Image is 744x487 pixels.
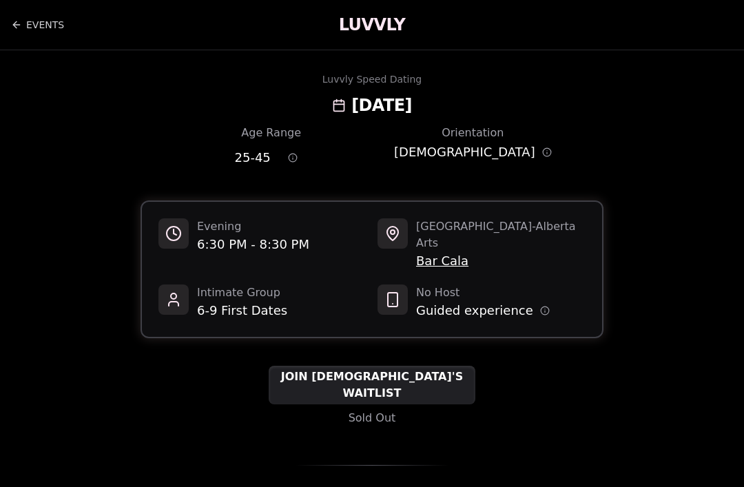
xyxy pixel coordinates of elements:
[192,125,350,141] div: Age Range
[542,147,552,157] button: Orientation information
[339,14,405,36] a: LUVVLY
[235,148,271,167] span: 25 - 45
[197,218,309,235] span: Evening
[349,410,396,426] span: Sold Out
[416,301,533,320] span: Guided experience
[540,306,550,315] button: Host information
[269,366,475,404] button: JOIN QUEER MEN'S WAITLIST - Sold Out
[416,251,586,271] span: Bar Cala
[269,369,475,402] span: JOIN [DEMOGRAPHIC_DATA]'S WAITLIST
[197,235,309,254] span: 6:30 PM - 8:30 PM
[394,125,552,141] div: Orientation
[351,94,412,116] h2: [DATE]
[416,284,550,301] span: No Host
[322,72,422,86] div: Luvvly Speed Dating
[278,143,308,173] button: Age range information
[394,143,535,162] span: [DEMOGRAPHIC_DATA]
[416,218,586,251] span: [GEOGRAPHIC_DATA] - Alberta Arts
[11,11,64,39] a: Back to events
[197,284,287,301] span: Intimate Group
[197,301,287,320] span: 6-9 First Dates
